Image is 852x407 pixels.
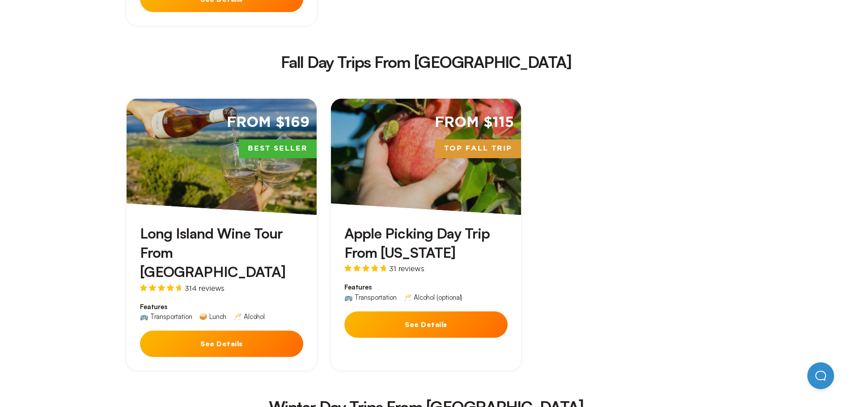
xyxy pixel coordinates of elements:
button: See Details [140,331,303,357]
button: See Details [344,311,508,338]
div: 🚌 Transportation [140,313,192,320]
div: 🚌 Transportation [344,294,396,301]
a: From $169Best SellerLong Island Wine Tour From [GEOGRAPHIC_DATA]314 reviewsFeatures🚌 Transportati... [127,99,317,370]
iframe: Help Scout Beacon - Open [807,362,834,389]
span: Features [140,302,303,311]
h3: Apple Picking Day Trip From [US_STATE] [344,224,508,262]
span: Features [344,283,508,292]
a: From $115Top Fall TripApple Picking Day Trip From [US_STATE]31 reviewsFeatures🚌 Transportation🥂 A... [331,99,521,370]
span: Best Seller [239,139,317,158]
span: From $115 [435,113,514,132]
span: From $169 [227,113,309,132]
h3: Long Island Wine Tour From [GEOGRAPHIC_DATA] [140,224,303,282]
div: 🥪 Lunch [199,313,226,320]
h2: Fall Day Trips From [GEOGRAPHIC_DATA] [113,54,739,70]
div: 🥂 Alcohol (optional) [403,294,462,301]
span: 314 reviews [185,285,225,292]
span: Top Fall Trip [435,139,521,158]
div: 🥂 Alcohol [233,313,265,320]
span: 31 reviews [389,265,424,272]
